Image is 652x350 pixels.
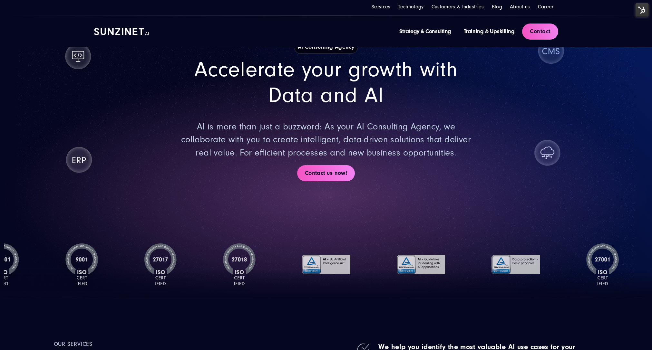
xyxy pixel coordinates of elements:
[399,27,514,36] div: Navigation Menu
[173,120,479,160] p: AI is more than just a buzzword: As your AI Consulting Agency, we collaborate with you to create ...
[397,243,445,285] img: TÜV Certificate - AI Guidelines for dealing with AI applications | AI agency SUNZINET
[65,243,98,285] img: ISO-9001 Logo | AI agency SUNZINET
[372,3,554,11] div: Navigation Menu
[223,243,256,285] img: ISO-27018 Logo | AI agency SUNZINET
[586,243,619,285] img: ISO-27001 Logo | AI agency SUNZINET
[144,243,177,285] img: ISO-27017 Logo | AI agency SUNZINET
[522,24,558,40] a: Contact
[173,57,479,108] h2: Accelerate your growth with Data and AI
[432,4,484,10] a: Customers & Industries
[491,243,540,285] img: TÜV Certificate - Data protection - basic principles | AI agency SUNZINET
[492,4,502,10] a: Blog
[54,340,272,348] strong: Our Services
[399,28,451,35] a: Strategy & Consulting
[297,165,355,181] a: Contact us now!
[372,4,391,10] a: Services
[302,243,350,285] img: TÜV Certificate - EU Artificial Intelligence Act | AI agency SUNZINET
[94,28,149,35] img: SUNZINET AI Logo
[538,4,554,10] a: Career
[635,3,649,17] img: HubSpot Tools Menu Toggle
[398,4,423,10] a: Technology
[510,4,530,10] a: About us
[464,28,515,35] a: Training & Upskilling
